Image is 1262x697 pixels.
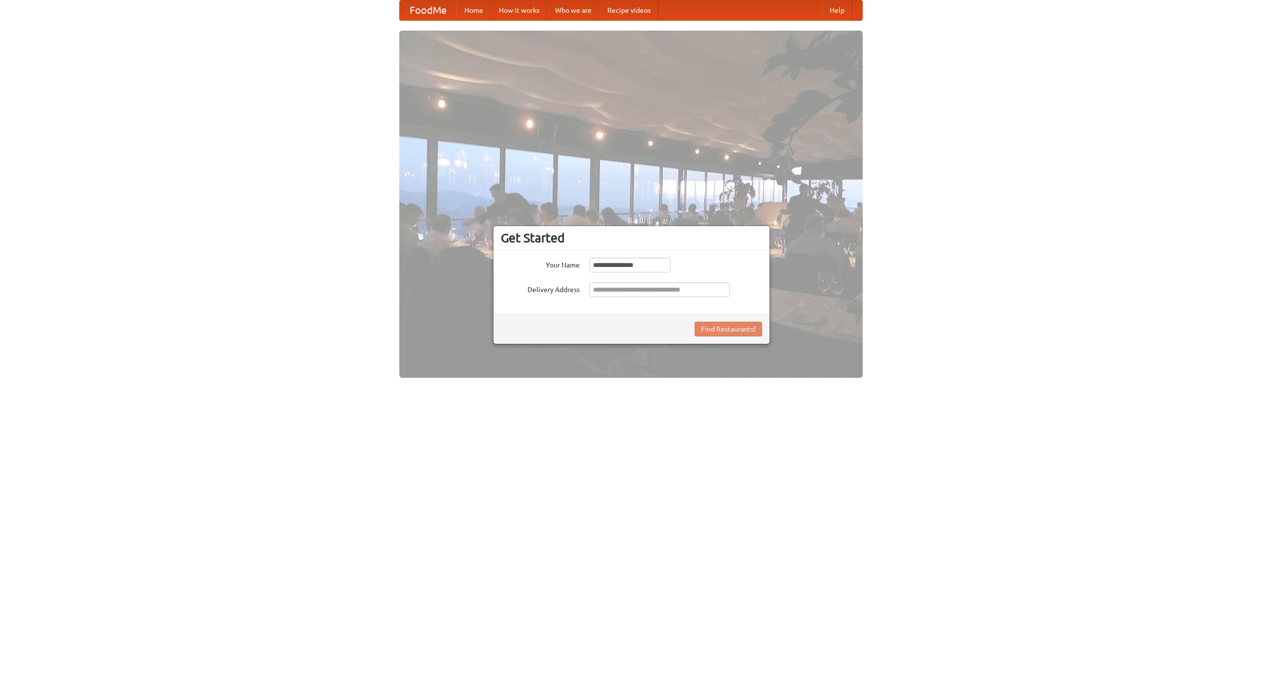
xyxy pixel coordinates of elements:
label: Delivery Address [501,282,580,295]
label: Your Name [501,258,580,270]
h3: Get Started [501,231,762,245]
a: How it works [491,0,547,20]
a: Help [822,0,852,20]
a: Recipe videos [599,0,659,20]
a: Who we are [547,0,599,20]
button: Find Restaurants! [695,322,762,336]
a: Home [456,0,491,20]
a: FoodMe [400,0,456,20]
